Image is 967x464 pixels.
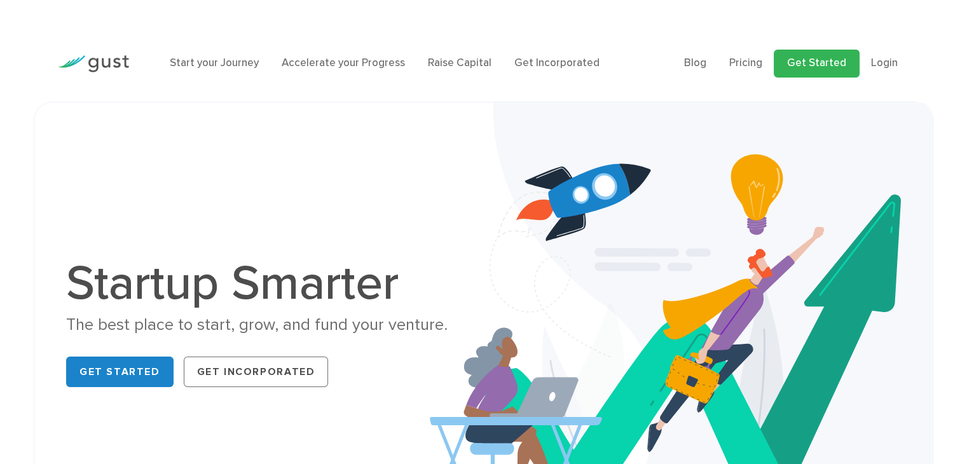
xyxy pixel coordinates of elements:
div: The best place to start, grow, and fund your venture. [66,314,474,336]
a: Get Started [66,357,174,387]
a: Get Started [774,50,860,78]
a: Accelerate your Progress [282,57,405,69]
a: Get Incorporated [514,57,600,69]
a: Blog [684,57,706,69]
a: Raise Capital [428,57,491,69]
h1: Startup Smarter [66,259,474,308]
a: Get Incorporated [184,357,329,387]
a: Start your Journey [170,57,259,69]
a: Login [871,57,898,69]
a: Pricing [729,57,762,69]
img: Gust Logo [58,55,129,72]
